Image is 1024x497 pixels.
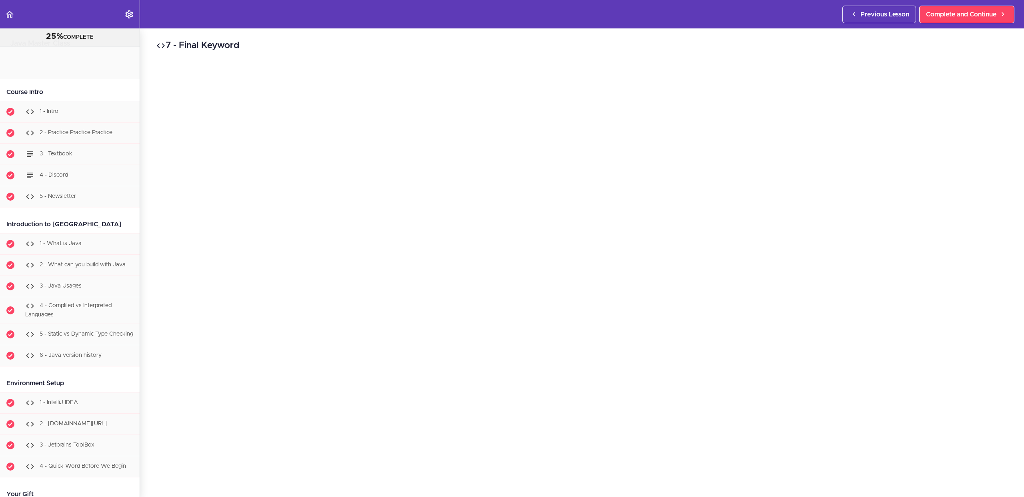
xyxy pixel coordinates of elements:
h2: 7 - Final Keyword [156,39,1008,52]
span: 2 - What can you build with Java [40,262,126,268]
span: 1 - What is Java [40,241,82,246]
a: Complete and Continue [919,6,1014,23]
span: 6 - Java version history [40,352,102,358]
span: 4 - Compliled vs Interpreted Languages [25,303,112,318]
span: 25% [46,32,63,40]
span: 4 - Quick Word Before We Begin [40,463,126,469]
span: 1 - IntelliJ IDEA [40,400,78,405]
span: 3 - Jetbrains ToolBox [40,442,94,448]
span: 1 - Intro [40,109,58,114]
span: Complete and Continue [926,10,996,19]
span: 5 - Static vs Dynamic Type Checking [40,331,133,337]
a: Previous Lesson [842,6,916,23]
svg: Settings Menu [124,10,134,19]
span: 4 - Discord [40,172,68,178]
div: COMPLETE [10,32,130,42]
span: 3 - Java Usages [40,283,82,289]
svg: Back to course curriculum [5,10,14,19]
span: Previous Lesson [860,10,909,19]
span: 2 - [DOMAIN_NAME][URL] [40,421,107,427]
span: 3 - Textbook [40,151,72,157]
span: 2 - Practice Practice Practice [40,130,112,135]
span: 5 - Newsletter [40,193,76,199]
